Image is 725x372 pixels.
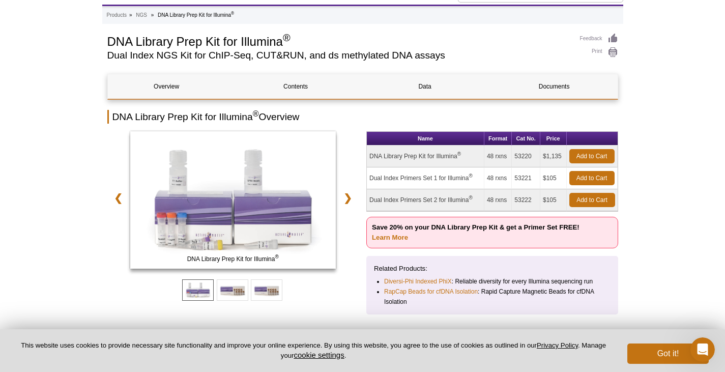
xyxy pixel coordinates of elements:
td: 53222 [512,189,540,211]
h2: DNA Library Prep Kit for Illumina Overview [107,110,618,124]
sup: ® [253,109,259,118]
th: Cat No. [512,132,540,146]
sup: ® [275,254,278,260]
a: ❮ [107,186,129,210]
a: Feedback [580,33,618,44]
a: Data [366,74,484,99]
td: Dual Index Primers Set 1 for Illumina [367,167,484,189]
a: Print [580,47,618,58]
th: Format [484,132,512,146]
a: Overview [108,74,225,99]
sup: ® [283,32,291,43]
td: 53220 [512,146,540,167]
td: Dual Index Primers Set 2 for Illumina [367,189,484,211]
td: 53221 [512,167,540,189]
td: $1,135 [540,146,567,167]
button: Got it! [627,344,709,364]
a: NGS [136,11,147,20]
strong: Save 20% on your DNA Library Prep Kit & get a Primer Set FREE! [372,223,579,241]
a: Documents [496,74,613,99]
td: $105 [540,167,567,189]
img: DNA Library Prep Kit for Illumina [130,131,336,269]
a: Contents [237,74,355,99]
p: This website uses cookies to provide necessary site functionality and improve your online experie... [16,341,611,360]
sup: ® [231,11,234,16]
td: 48 rxns [484,167,512,189]
sup: ® [469,173,472,179]
th: Price [540,132,567,146]
li: : Rapid Capture Magnetic Beads for cfDNA Isolation [384,287,601,307]
td: DNA Library Prep Kit for Illumina [367,146,484,167]
a: DNA Library Prep Kit for Illumina [130,131,336,272]
a: ❯ [337,186,359,210]
a: Privacy Policy [537,341,578,349]
li: : Reliable diversity for every Illumina sequencing run [384,276,601,287]
h2: Dual Index NGS Kit for ChIP-Seq, CUT&RUN, and ds methylated DNA assays [107,51,570,60]
td: 48 rxns [484,189,512,211]
a: RapCap Beads for cfDNA Isolation [384,287,478,297]
sup: ® [469,195,472,201]
li: » [129,12,132,18]
td: $105 [540,189,567,211]
a: Add to Cart [569,193,615,207]
iframe: Intercom live chat [690,337,715,362]
p: Related Products: [374,264,611,274]
a: Add to Cart [569,149,615,163]
span: DNA Library Prep Kit for Illumina [132,254,334,264]
sup: ® [457,151,461,157]
a: Add to Cart [569,171,615,185]
li: DNA Library Prep Kit for Illumina [158,12,234,18]
th: Name [367,132,484,146]
button: cookie settings [294,351,344,359]
a: Diversi-Phi Indexed PhiX [384,276,452,287]
td: 48 rxns [484,146,512,167]
li: » [151,12,154,18]
a: Products [107,11,127,20]
h1: DNA Library Prep Kit for Illumina [107,33,570,48]
a: Learn More [372,234,408,241]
